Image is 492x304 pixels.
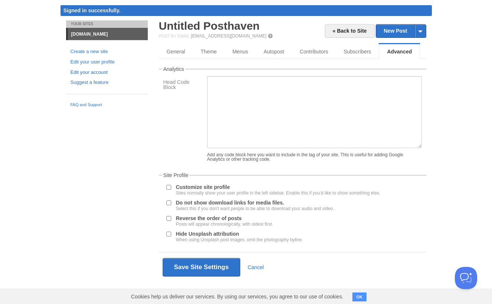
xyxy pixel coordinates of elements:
a: « Back to Site [325,24,375,38]
a: Contributors [292,44,336,59]
a: Untitled Posthaven [159,20,260,32]
a: [EMAIL_ADDRESS][DOMAIN_NAME] [191,33,266,39]
span: Post by Email [159,34,190,38]
a: Theme [193,44,225,59]
span: Cookies help us deliver our services. By using our services, you agree to our use of cookies. [124,289,351,304]
div: Signed in successfully. [61,5,432,16]
label: Hide Unsplash attribution [176,231,303,242]
a: New Post [376,24,426,37]
div: Sites normally show your user profile in the left sidebar. Enable this if you'd like to show some... [176,191,381,195]
div: Posts will appear chronologically, with oldest first. [176,222,273,226]
label: Head Code Block [163,79,203,92]
a: Autopost [256,44,292,59]
a: Create a new site [71,48,143,56]
div: When using Unsplash post images, omit the photography byline. [176,238,303,242]
a: Menus [225,44,256,59]
a: General [159,44,193,59]
a: Advanced [379,44,420,59]
div: Select this if you don't want people to be able to download your audio and video. [176,206,335,211]
label: Reverse the order of posts [176,216,273,226]
a: Cancel [248,264,264,270]
button: Save Site Settings [163,258,240,277]
a: Subscribers [336,44,379,59]
iframe: Help Scout Beacon - Open [455,267,477,289]
a: Suggest a feature [71,79,143,86]
label: Customize site profile [176,184,381,195]
div: Add any code block here you want to include in the tag of your site. This is useful for adding Go... [207,153,422,161]
legend: Site Profile [162,173,190,178]
a: Edit your user profile [71,58,143,66]
a: Edit your account [71,69,143,76]
li: Your Sites [66,20,148,28]
legend: Analytics [162,66,185,72]
button: OK [352,292,367,301]
label: Do not show download links for media files. [176,200,335,211]
a: [DOMAIN_NAME] [68,28,148,40]
a: FAQ and Support [71,102,143,108]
